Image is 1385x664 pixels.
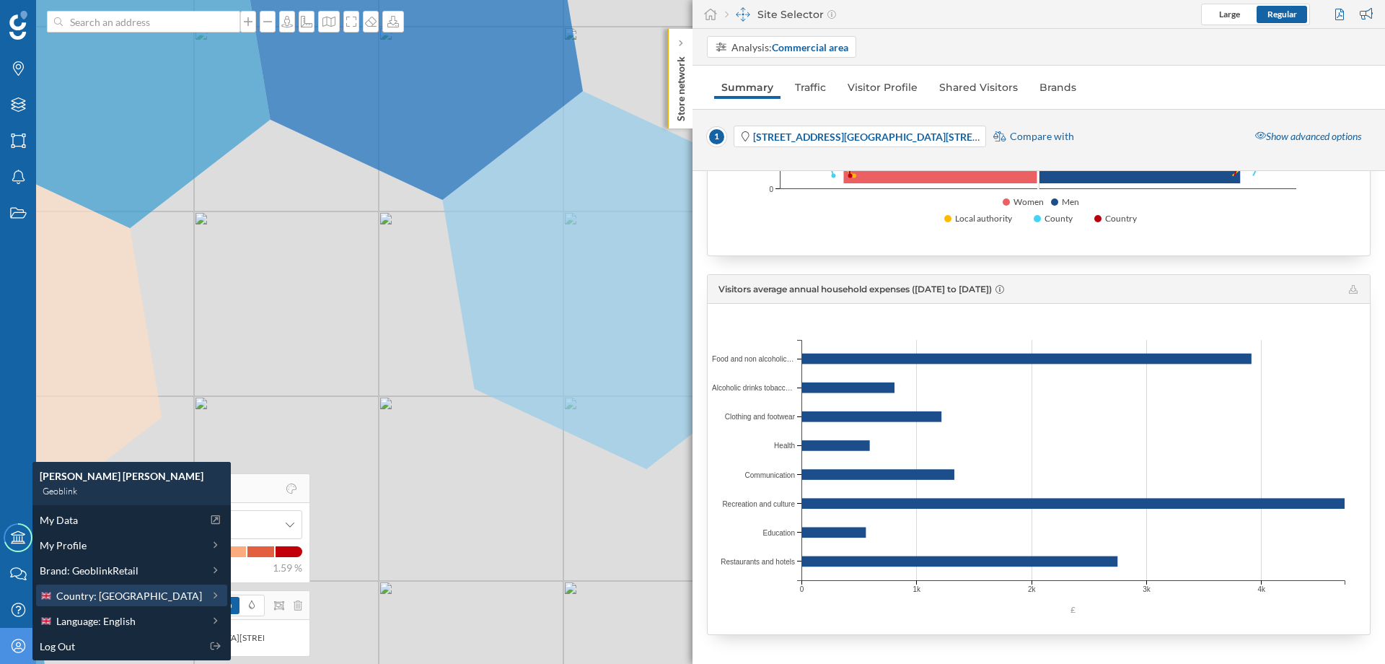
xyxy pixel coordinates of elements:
[674,51,688,121] p: Store network
[1070,604,1076,615] text: £
[1045,212,1073,225] span: County
[1014,196,1044,209] span: Women
[840,76,925,99] a: Visitor Profile
[725,7,836,22] div: Site Selector
[763,527,795,538] span: Education
[772,41,848,53] strong: Commercial area
[800,585,804,593] text: 0
[955,212,1012,225] span: Local authority
[40,484,224,498] div: Geoblink
[788,76,833,99] a: Traffic
[273,561,302,575] span: 1.59 %
[1028,585,1037,593] text: 2k
[1219,9,1240,19] span: Large
[725,411,795,422] span: Clothing and footwear
[712,383,795,393] span: Alcoholic drinks tobacco and narcotics
[40,563,138,578] span: Brand: GeoblinkRetail
[1032,76,1083,99] a: Brands
[1010,129,1074,144] span: Compare with
[932,76,1025,99] a: Shared Visitors
[40,639,75,654] span: Log Out
[714,76,781,99] a: Summary
[56,588,202,603] span: Country: [GEOGRAPHIC_DATA]
[74,631,396,645] div: [STREET_ADDRESS][GEOGRAPHIC_DATA][STREET_ADDRESS] (Commercial area)
[774,440,795,451] span: Health
[40,538,87,553] span: My Profile
[1246,124,1370,149] div: Show advanced options
[712,354,795,364] span: Food and non alcoholic drinks
[1258,585,1267,593] text: 4k
[30,10,82,23] span: Soporte
[9,11,27,40] img: Geoblink Logo
[40,512,78,528] span: My Data
[1105,212,1137,225] span: Country
[722,498,795,509] span: Recreation and culture
[1143,585,1151,593] text: 3k
[913,585,922,593] text: 1k
[56,613,136,629] span: Language: English
[745,469,795,480] span: Communication
[1062,196,1079,209] span: Men
[731,40,848,55] div: Analysis:
[707,127,726,147] span: 1
[721,556,795,567] span: Restaurants and hotels
[718,284,992,294] span: Visitors average annual household expenses ([DATE] to [DATE])
[753,131,1037,143] strong: [STREET_ADDRESS][GEOGRAPHIC_DATA][STREET_ADDRESS]
[736,7,750,22] img: dashboards-manager.svg
[1267,9,1297,19] span: Regular
[769,183,773,194] span: 0
[40,469,224,484] div: [PERSON_NAME] [PERSON_NAME]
